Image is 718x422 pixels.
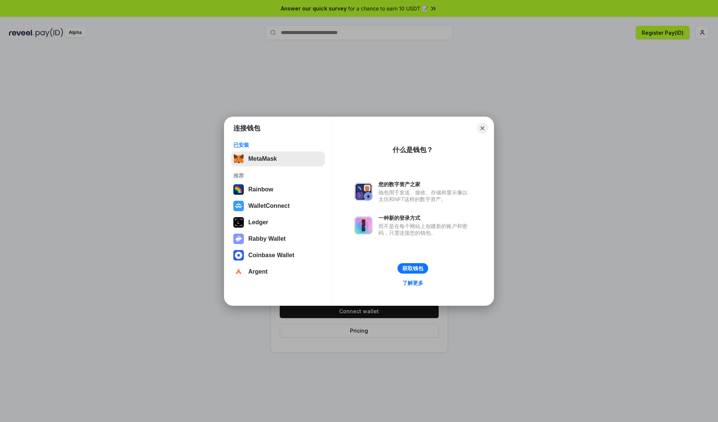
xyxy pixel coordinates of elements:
[248,219,268,226] div: Ledger
[248,186,273,193] div: Rainbow
[233,154,244,164] img: svg+xml,%3Csvg%20fill%3D%22none%22%20height%3D%2233%22%20viewBox%3D%220%200%2035%2033%22%20width%...
[231,151,325,166] button: MetaMask
[233,250,244,261] img: svg+xml,%3Csvg%20width%3D%2228%22%20height%3D%2228%22%20viewBox%3D%220%200%2028%2028%22%20fill%3D...
[233,267,244,277] img: svg+xml,%3Csvg%20width%3D%2228%22%20height%3D%2228%22%20viewBox%3D%220%200%2028%2028%22%20fill%3D...
[378,181,471,188] div: 您的数字资产之家
[378,189,471,203] div: 钱包用于发送、接收、存储和显示像以太坊和NFT这样的数字资产。
[248,268,268,275] div: Argent
[231,182,325,197] button: Rainbow
[233,142,323,148] div: 已安装
[233,201,244,211] img: svg+xml,%3Csvg%20width%3D%2228%22%20height%3D%2228%22%20viewBox%3D%220%200%2028%2028%22%20fill%3D...
[248,252,294,259] div: Coinbase Wallet
[233,184,244,195] img: svg+xml,%3Csvg%20width%3D%22120%22%20height%3D%22120%22%20viewBox%3D%220%200%20120%20120%22%20fil...
[402,265,423,272] div: 获取钱包
[402,280,423,286] div: 了解更多
[378,215,471,221] div: 一种新的登录方式
[233,124,260,133] h1: 连接钱包
[231,231,325,246] button: Rabby Wallet
[477,123,488,133] button: Close
[231,264,325,279] button: Argent
[355,183,372,201] img: svg+xml,%3Csvg%20xmlns%3D%22http%3A%2F%2Fwww.w3.org%2F2000%2Fsvg%22%20fill%3D%22none%22%20viewBox...
[231,215,325,230] button: Ledger
[233,172,323,179] div: 推荐
[355,216,372,234] img: svg+xml,%3Csvg%20xmlns%3D%22http%3A%2F%2Fwww.w3.org%2F2000%2Fsvg%22%20fill%3D%22none%22%20viewBox...
[378,223,471,236] div: 而不是在每个网站上创建新的账户和密码，只需连接您的钱包。
[398,278,428,288] a: 了解更多
[233,217,244,228] img: svg+xml,%3Csvg%20xmlns%3D%22http%3A%2F%2Fwww.w3.org%2F2000%2Fsvg%22%20width%3D%2228%22%20height%3...
[393,145,433,154] div: 什么是钱包？
[231,248,325,263] button: Coinbase Wallet
[248,235,286,242] div: Rabby Wallet
[233,234,244,244] img: svg+xml,%3Csvg%20xmlns%3D%22http%3A%2F%2Fwww.w3.org%2F2000%2Fsvg%22%20fill%3D%22none%22%20viewBox...
[248,155,277,162] div: MetaMask
[398,263,428,274] button: 获取钱包
[231,198,325,213] button: WalletConnect
[248,203,290,209] div: WalletConnect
